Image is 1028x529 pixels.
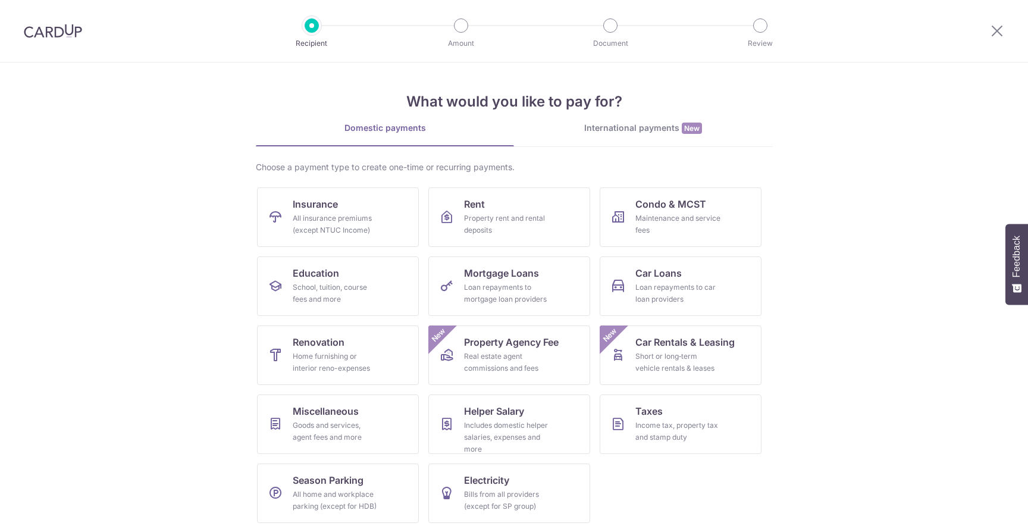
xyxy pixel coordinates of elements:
iframe: Opens a widget where you can find more information [951,493,1016,523]
a: Condo & MCSTMaintenance and service fees [600,187,761,247]
span: Insurance [293,197,338,211]
a: Car Rentals & LeasingShort or long‑term vehicle rentals & leasesNew [600,325,761,385]
div: All home and workplace parking (except for HDB) [293,489,378,512]
div: School, tuition, course fees and more [293,281,378,305]
a: Car LoansLoan repayments to car loan providers [600,256,761,316]
p: Recipient [268,37,356,49]
span: Taxes [635,404,663,418]
span: Season Parking [293,473,363,487]
span: Mortgage Loans [464,266,539,280]
span: Car Loans [635,266,682,280]
div: Property rent and rental deposits [464,212,550,236]
span: Property Agency Fee [464,335,559,349]
p: Review [716,37,804,49]
a: ElectricityBills from all providers (except for SP group) [428,464,590,523]
span: Feedback [1011,236,1022,277]
span: Car Rentals & Leasing [635,335,735,349]
span: Renovation [293,335,344,349]
p: Amount [417,37,505,49]
span: Rent [464,197,485,211]
a: RenovationHome furnishing or interior reno-expenses [257,325,419,385]
span: Education [293,266,339,280]
a: RentProperty rent and rental deposits [428,187,590,247]
a: MiscellaneousGoods and services, agent fees and more [257,395,419,454]
a: EducationSchool, tuition, course fees and more [257,256,419,316]
a: TaxesIncome tax, property tax and stamp duty [600,395,761,454]
a: Mortgage LoansLoan repayments to mortgage loan providers [428,256,590,316]
div: Real estate agent commissions and fees [464,350,550,374]
span: Electricity [464,473,509,487]
img: CardUp [24,24,82,38]
div: Bills from all providers (except for SP group) [464,489,550,512]
span: New [682,123,702,134]
span: Condo & MCST [635,197,706,211]
div: Maintenance and service fees [635,212,721,236]
button: Feedback - Show survey [1005,224,1028,305]
div: Home furnishing or interior reno-expenses [293,350,378,374]
div: Loan repayments to mortgage loan providers [464,281,550,305]
div: Short or long‑term vehicle rentals & leases [635,350,721,374]
span: New [429,325,449,345]
div: Loan repayments to car loan providers [635,281,721,305]
div: International payments [514,122,772,134]
a: InsuranceAll insurance premiums (except NTUC Income) [257,187,419,247]
div: All insurance premiums (except NTUC Income) [293,212,378,236]
h4: What would you like to pay for? [256,91,772,112]
span: New [600,325,620,345]
a: Season ParkingAll home and workplace parking (except for HDB) [257,464,419,523]
p: Document [566,37,654,49]
span: Helper Salary [464,404,524,418]
div: Includes domestic helper salaries, expenses and more [464,420,550,455]
div: Income tax, property tax and stamp duty [635,420,721,443]
a: Helper SalaryIncludes domestic helper salaries, expenses and more [428,395,590,454]
a: Property Agency FeeReal estate agent commissions and feesNew [428,325,590,385]
div: Goods and services, agent fees and more [293,420,378,443]
div: Domestic payments [256,122,514,134]
div: Choose a payment type to create one-time or recurring payments. [256,161,772,173]
span: Miscellaneous [293,404,359,418]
